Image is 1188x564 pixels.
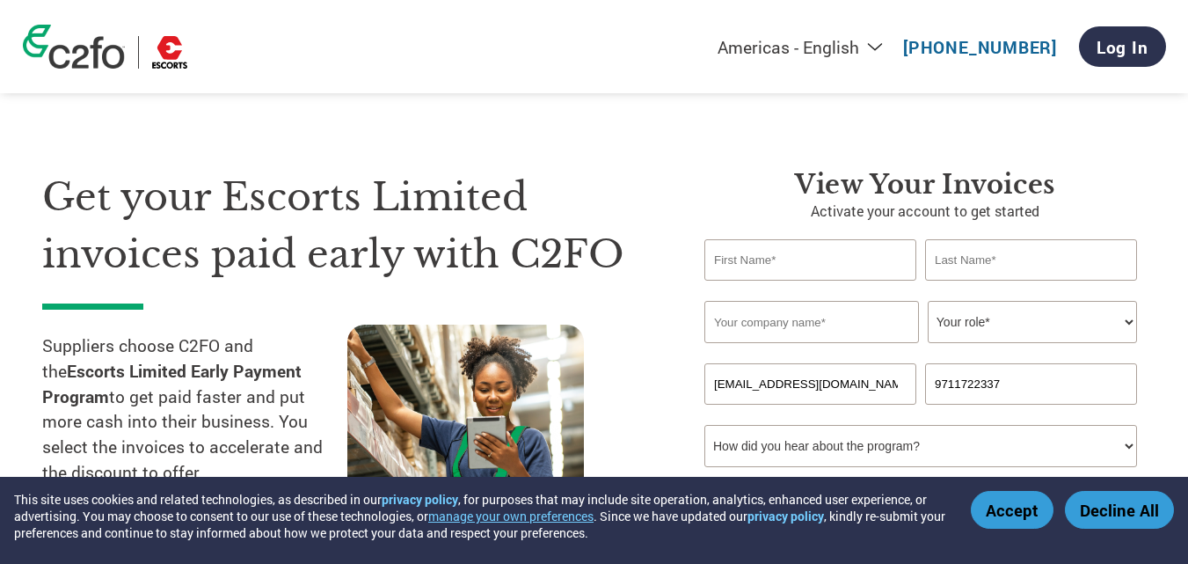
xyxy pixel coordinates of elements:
[382,491,458,508] a: privacy policy
[704,345,1137,356] div: Invalid company name or company name is too long
[42,169,652,282] h1: Get your Escorts Limited invoices paid early with C2FO
[1065,491,1174,529] button: Decline All
[42,360,302,407] strong: Escorts Limited Early Payment Program
[971,491,1053,529] button: Accept
[704,201,1146,222] p: Activate your account to get started
[428,508,594,524] button: manage your own preferences
[747,508,824,524] a: privacy policy
[152,36,187,69] img: Escorts Limited
[928,301,1137,343] select: Title/Role
[14,491,945,541] div: This site uses cookies and related technologies, as described in our , for purposes that may incl...
[704,301,919,343] input: Your company name*
[925,407,1137,418] div: Inavlid Phone Number
[704,239,916,281] input: First Name*
[42,333,347,486] p: Suppliers choose C2FO and the to get paid faster and put more cash into their business. You selec...
[903,36,1057,58] a: [PHONE_NUMBER]
[23,25,125,69] img: c2fo logo
[704,282,916,294] div: Invalid first name or first name is too long
[925,363,1137,405] input: Phone*
[704,363,916,405] input: Invalid Email format
[1079,26,1166,67] a: Log In
[347,325,584,498] img: supply chain worker
[925,239,1137,281] input: Last Name*
[704,169,1146,201] h3: View Your Invoices
[704,407,916,418] div: Inavlid Email Address
[925,282,1137,294] div: Invalid last name or last name is too long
